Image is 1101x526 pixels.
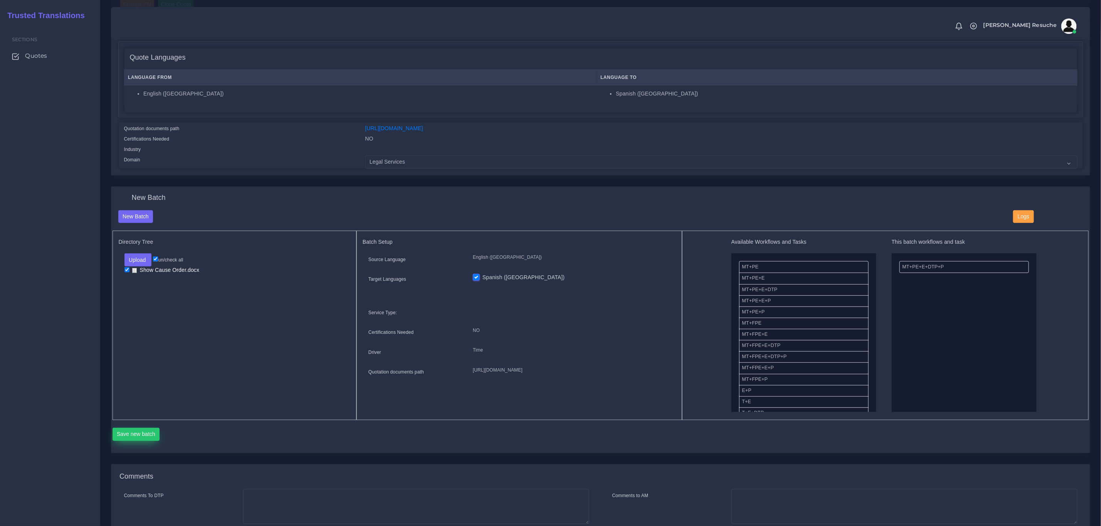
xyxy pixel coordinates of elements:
span: Quotes [25,52,47,60]
button: Logs [1013,210,1034,223]
li: MT+PE+P [739,307,869,318]
label: Comments To DTP [124,492,164,499]
li: T+E+DTP [739,407,869,419]
span: [PERSON_NAME] Resuche [983,22,1057,28]
li: T+E [739,396,869,408]
p: Time [473,346,670,354]
h4: New Batch [132,194,166,202]
label: Comments to AM [612,492,649,499]
li: MT+PE+E [739,273,869,284]
div: NO [360,135,1083,145]
h5: This batch workflows and task [892,239,1037,245]
span: Logs [1018,213,1029,219]
li: MT+FPE+E+P [739,362,869,374]
span: Sections [12,37,37,42]
label: Certifications Needed [124,136,170,142]
label: Quotation documents path [368,369,424,375]
li: Spanish ([GEOGRAPHIC_DATA]) [616,90,1073,98]
li: MT+FPE+E [739,329,869,340]
input: un/check all [153,256,158,261]
li: MT+FPE+E+DTP [739,340,869,352]
th: Language To [597,70,1077,85]
button: Upload [124,253,152,266]
li: MT+FPE+E+DTP+P [739,351,869,363]
h5: Directory Tree [119,239,351,245]
li: MT+PE+E+DTP+P [899,261,1029,273]
li: MT+FPE [739,318,869,329]
li: E+P [739,385,869,397]
button: New Batch [118,210,153,223]
a: Show Cause Order.docx [129,266,202,274]
h2: Trusted Translations [2,11,85,20]
h5: Batch Setup [363,239,676,245]
h4: Quote Languages [130,54,186,62]
button: Save new batch [113,428,160,441]
li: MT+FPE+P [739,374,869,385]
a: [URL][DOMAIN_NAME] [365,125,423,131]
li: MT+PE+E+DTP [739,284,869,296]
a: Quotes [6,48,94,64]
p: English ([GEOGRAPHIC_DATA]) [473,253,670,261]
p: NO [473,327,670,335]
label: un/check all [153,256,183,263]
label: Source Language [368,256,406,263]
h5: Available Workflows and Tasks [731,239,876,245]
h4: Comments [119,472,153,481]
label: Quotation documents path [124,125,180,132]
li: English ([GEOGRAPHIC_DATA]) [143,90,592,98]
img: avatar [1061,18,1077,34]
th: Language From [124,70,597,85]
a: [PERSON_NAME] Resucheavatar [980,18,1079,34]
label: Domain [124,156,140,163]
li: MT+PE+E+P [739,295,869,307]
a: New Batch [118,213,153,219]
label: Service Type: [368,309,397,316]
li: MT+PE [739,261,869,273]
p: [URL][DOMAIN_NAME] [473,366,670,374]
a: Trusted Translations [2,9,85,22]
label: Certifications Needed [368,329,414,336]
label: Spanish ([GEOGRAPHIC_DATA]) [482,273,565,281]
label: Target Languages [368,276,406,283]
label: Driver [368,349,381,356]
label: Industry [124,146,141,153]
